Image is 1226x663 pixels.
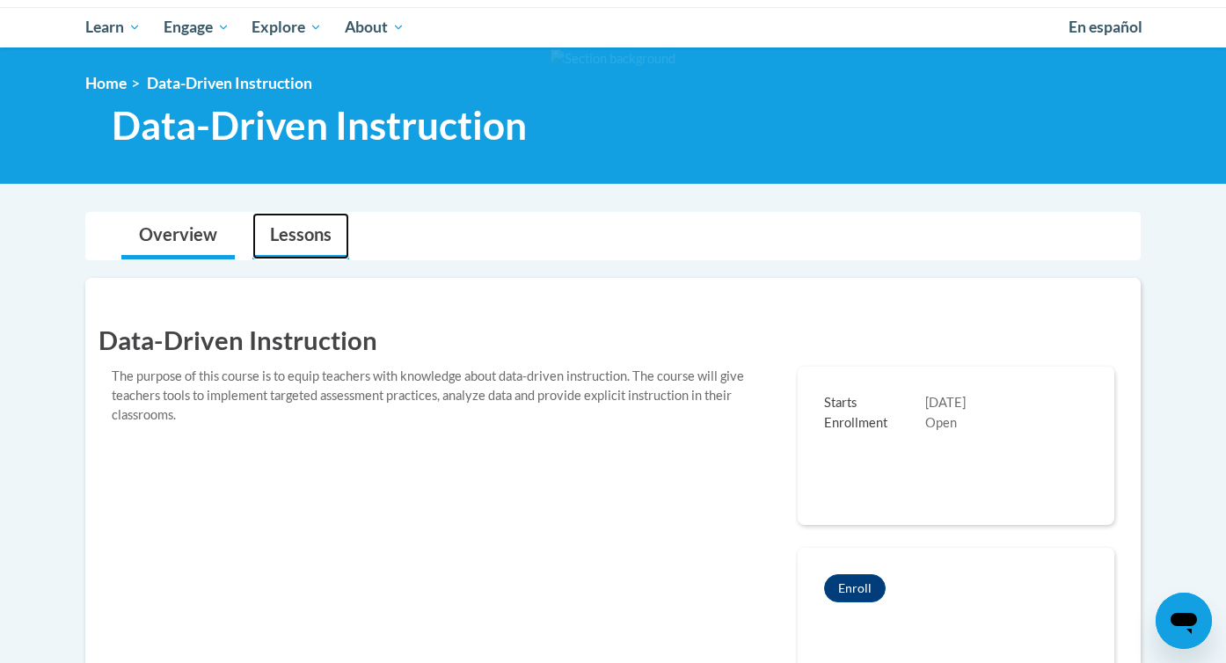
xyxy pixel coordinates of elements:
[121,213,235,259] a: Overview
[333,7,416,47] a: About
[240,7,333,47] a: Explore
[551,49,675,69] img: Section background
[59,7,1167,47] div: Main menu
[925,415,957,430] span: Open
[1057,9,1154,46] a: En español
[112,102,527,149] span: Data-Driven Instruction
[1156,593,1212,649] iframe: Button to launch messaging window
[164,17,230,38] span: Engage
[85,74,127,92] a: Home
[74,7,152,47] a: Learn
[824,574,886,602] button: Data-Driven Instruction
[99,367,784,425] div: The purpose of this course is to equip teachers with knowledge about data-driven instruction. The...
[152,7,241,47] a: Engage
[85,17,141,38] span: Learn
[147,74,312,92] span: Data-Driven Instruction
[345,17,405,38] span: About
[252,213,349,259] a: Lessons
[824,394,925,413] span: Starts
[99,322,1127,358] h1: Data-Driven Instruction
[925,395,966,410] span: [DATE]
[1069,18,1142,36] span: En español
[824,414,925,433] span: Enrollment
[252,17,322,38] span: Explore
